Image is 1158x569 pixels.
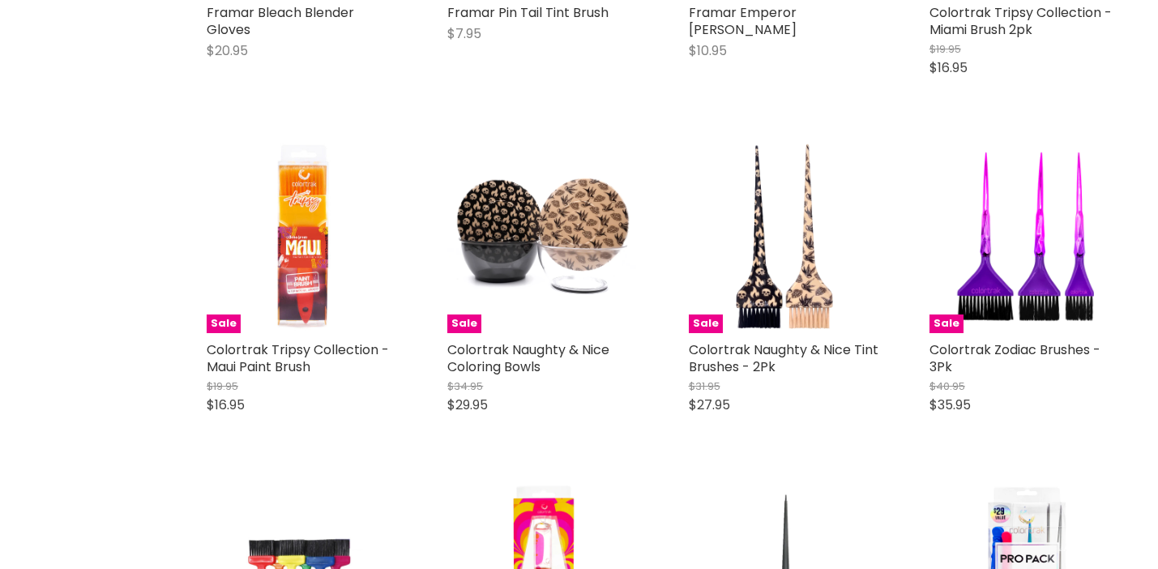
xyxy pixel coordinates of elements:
span: Sale [447,314,481,333]
a: Colortrak Tripsy Collection - Maui Paint BrushSale [207,141,399,333]
a: Colortrak Naughty & Nice Tint Brushes - 2PkSale [689,141,881,333]
span: $7.95 [447,24,481,43]
span: Sale [929,314,964,333]
span: $16.95 [929,58,968,77]
span: Sale [207,314,241,333]
span: $31.95 [689,379,720,394]
a: Colortrak Tripsy Collection - Maui Paint Brush [207,340,389,376]
span: $34.95 [447,379,483,394]
a: Colortrak Zodiac Brushes - 3PkSale [929,141,1122,333]
span: $27.95 [689,396,730,414]
span: $10.95 [689,41,727,60]
span: Sale [689,314,723,333]
span: $29.95 [447,396,488,414]
span: $19.95 [929,41,961,57]
img: Colortrak Naughty & Nice Coloring Bowls [447,141,639,333]
a: Framar Pin Tail Tint Brush [447,3,609,22]
img: Colortrak Naughty & Nice Tint Brushes - 2Pk [689,141,881,333]
a: Framar Emperor [PERSON_NAME] [689,3,797,39]
a: Colortrak Naughty & Nice Tint Brushes - 2Pk [689,340,878,376]
a: Framar Bleach Blender Gloves [207,3,354,39]
img: Colortrak Zodiac Brushes - 3Pk [929,141,1122,333]
span: $19.95 [207,379,238,394]
span: $35.95 [929,396,971,414]
span: $20.95 [207,41,248,60]
span: $16.95 [207,396,245,414]
a: Colortrak Zodiac Brushes - 3Pk [929,340,1100,376]
img: Colortrak Tripsy Collection - Maui Paint Brush [236,141,370,333]
a: Colortrak Naughty & Nice Coloring Bowls [447,340,609,376]
a: Colortrak Naughty & Nice Coloring BowlsSale [447,141,639,333]
span: $40.95 [929,379,965,394]
a: Colortrak Tripsy Collection - Miami Brush 2pk [929,3,1112,39]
